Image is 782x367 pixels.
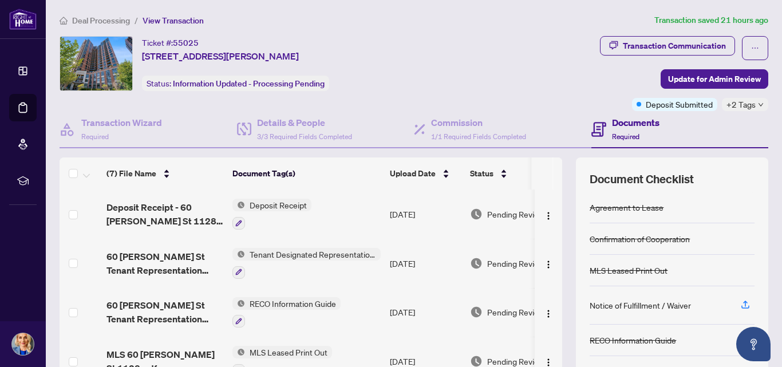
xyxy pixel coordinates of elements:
button: Logo [539,254,558,273]
span: MLS Leased Print Out [245,346,332,358]
span: Required [612,132,639,141]
div: Notice of Fulfillment / Waiver [590,299,691,311]
button: Status IconDeposit Receipt [232,199,311,230]
span: ellipsis [751,44,759,52]
th: (7) File Name [102,157,228,190]
span: 55025 [173,38,199,48]
span: 60 [PERSON_NAME] St Tenant Representation RECO Guide.pdf [106,298,223,326]
img: Document Status [470,257,483,270]
div: Status: [142,76,329,91]
th: Upload Date [385,157,465,190]
li: / [135,14,138,27]
h4: Transaction Wizard [81,116,162,129]
div: Ticket #: [142,36,199,49]
img: Document Status [470,306,483,318]
span: home [60,17,68,25]
span: Pending Review [487,257,544,270]
img: Document Status [470,208,483,220]
img: Status Icon [232,297,245,310]
button: Open asap [736,327,771,361]
img: IMG-W12390074_1.jpg [60,37,132,90]
td: [DATE] [385,190,465,239]
button: Status IconRECO Information Guide [232,297,341,328]
th: Document Tag(s) [228,157,385,190]
img: Status Icon [232,199,245,211]
img: Profile Icon [12,333,34,355]
h4: Documents [612,116,659,129]
span: Required [81,132,109,141]
td: [DATE] [385,288,465,337]
span: RECO Information Guide [245,297,341,310]
span: Upload Date [390,167,436,180]
span: Deal Processing [72,15,130,26]
img: Logo [544,309,553,318]
span: View Transaction [143,15,204,26]
span: Information Updated - Processing Pending [173,78,325,89]
div: MLS Leased Print Out [590,264,668,277]
span: 1/1 Required Fields Completed [431,132,526,141]
div: RECO Information Guide [590,334,676,346]
span: (7) File Name [106,167,156,180]
h4: Details & People [257,116,352,129]
span: Status [470,167,493,180]
span: +2 Tags [726,98,756,111]
img: logo [9,9,37,30]
span: Deposit Submitted [646,98,713,111]
div: Transaction Communication [623,37,726,55]
button: Logo [539,303,558,321]
img: Logo [544,358,553,367]
span: Pending Review [487,306,544,318]
span: 60 [PERSON_NAME] St Tenant Representation RECO Guide.pdf [106,250,223,277]
img: Status Icon [232,248,245,261]
span: Tenant Designated Representation Agreement [245,248,381,261]
button: Logo [539,205,558,223]
div: Agreement to Lease [590,201,663,214]
span: Deposit Receipt [245,199,311,211]
button: Update for Admin Review [661,69,768,89]
img: Status Icon [232,346,245,358]
span: Deposit Receipt - 60 [PERSON_NAME] St 1128 1.pdf [106,200,223,228]
th: Status [465,157,563,190]
span: Pending Review [487,208,544,220]
span: 3/3 Required Fields Completed [257,132,352,141]
img: Logo [544,260,553,269]
div: Confirmation of Cooperation [590,232,690,245]
h4: Commission [431,116,526,129]
span: Document Checklist [590,171,694,187]
span: Update for Admin Review [668,70,761,88]
button: Transaction Communication [600,36,735,56]
button: Status IconTenant Designated Representation Agreement [232,248,381,279]
article: Transaction saved 21 hours ago [654,14,768,27]
img: Logo [544,211,553,220]
td: [DATE] [385,239,465,288]
span: down [758,102,764,108]
span: [STREET_ADDRESS][PERSON_NAME] [142,49,299,63]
